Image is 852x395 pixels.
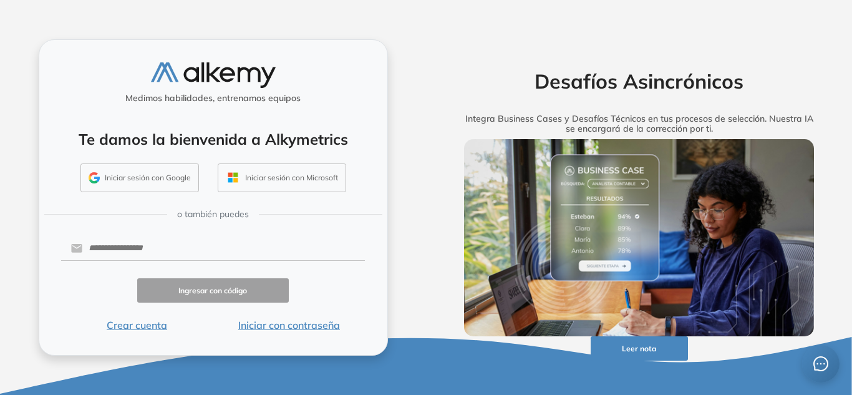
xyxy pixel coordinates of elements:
h5: Integra Business Cases y Desafíos Técnicos en tus procesos de selección. Nuestra IA se encargará ... [445,114,834,135]
img: GMAIL_ICON [89,172,100,183]
button: Ingresar con código [137,278,289,303]
span: message [813,356,828,371]
h4: Te damos la bienvenida a Alkymetrics [56,130,371,149]
button: Crear cuenta [61,318,213,333]
button: Iniciar con contraseña [213,318,365,333]
img: img-more-info [464,139,815,336]
button: Leer nota [591,336,688,361]
h5: Medimos habilidades, entrenamos equipos [44,93,382,104]
h2: Desafíos Asincrónicos [445,69,834,93]
button: Iniciar sesión con Microsoft [218,163,346,192]
button: Iniciar sesión con Google [80,163,199,192]
img: OUTLOOK_ICON [226,170,240,185]
img: logo-alkemy [151,62,276,88]
span: o también puedes [177,208,249,221]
